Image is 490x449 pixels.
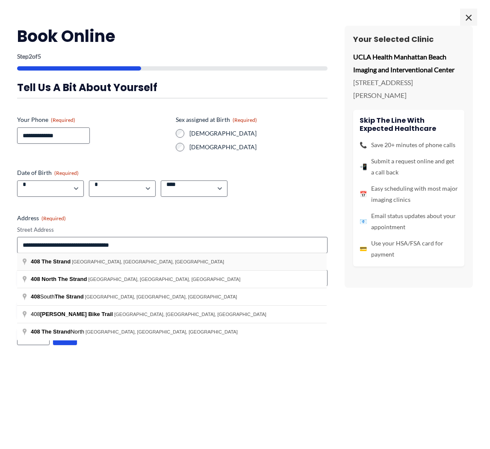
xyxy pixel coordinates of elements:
span: [GEOGRAPHIC_DATA], [GEOGRAPHIC_DATA], [GEOGRAPHIC_DATA] [85,294,237,299]
span: 2 [29,53,32,60]
span: (Required) [54,170,79,176]
span: (Required) [51,117,75,123]
h3: Your Selected Clinic [353,34,464,44]
legend: Sex assigned at Birth [176,115,257,124]
span: 408 [31,311,114,317]
li: Easy scheduling with most major imaging clinics [360,183,458,205]
h4: Skip the line with Expected Healthcare [360,116,458,133]
p: Step of [17,53,328,59]
li: Submit a request online and get a call back [360,156,458,178]
span: 📲 [360,161,367,172]
p: [STREET_ADDRESS][PERSON_NAME] [353,76,464,101]
span: 408 The Strand [31,328,71,335]
span: (Required) [233,117,257,123]
span: 408 [31,258,40,265]
h3: Tell us a bit about yourself [17,81,328,94]
label: Street Address [17,226,328,234]
li: Email status updates about your appointment [360,210,458,233]
span: 📞 [360,139,367,151]
span: 💳 [360,243,367,254]
h2: Book Online [17,26,328,47]
span: × [460,9,477,26]
label: [DEMOGRAPHIC_DATA] [189,129,328,138]
span: 5 [38,53,41,60]
span: 📧 [360,216,367,227]
span: [GEOGRAPHIC_DATA], [GEOGRAPHIC_DATA], [GEOGRAPHIC_DATA] [72,259,224,264]
label: [DEMOGRAPHIC_DATA] [189,143,328,151]
span: [PERSON_NAME] Bike Trail [40,311,113,317]
label: Your Phone [17,115,169,124]
p: UCLA Health Manhattan Beach Imaging and Interventional Center [353,50,464,76]
span: [GEOGRAPHIC_DATA], [GEOGRAPHIC_DATA], [GEOGRAPHIC_DATA] [114,312,266,317]
span: [GEOGRAPHIC_DATA], [GEOGRAPHIC_DATA], [GEOGRAPHIC_DATA] [88,277,240,282]
legend: Address [17,214,66,222]
li: Use your HSA/FSA card for payment [360,238,458,260]
span: [GEOGRAPHIC_DATA], [GEOGRAPHIC_DATA], [GEOGRAPHIC_DATA] [86,329,238,334]
span: The Strand [55,293,84,300]
legend: Date of Birth [17,168,79,177]
span: 408 [31,293,40,300]
span: (Required) [41,215,66,222]
li: Save 20+ minutes of phone calls [360,139,458,151]
span: 📅 [360,189,367,200]
span: 408 North The Strand [31,276,87,282]
span: The Strand [41,258,71,265]
span: North [31,328,86,335]
span: South [31,293,85,300]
